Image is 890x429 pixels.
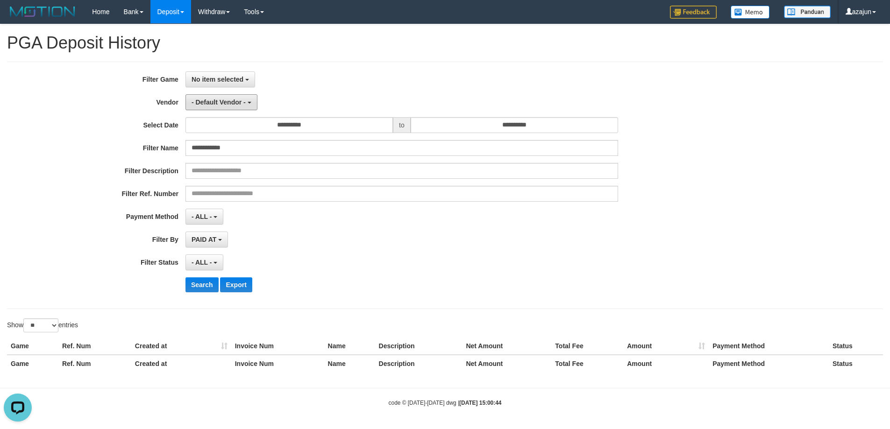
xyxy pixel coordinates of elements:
[231,338,324,355] th: Invoice Num
[58,338,131,355] th: Ref. Num
[462,338,551,355] th: Net Amount
[389,400,502,406] small: code © [DATE]-[DATE] dwg |
[551,355,623,372] th: Total Fee
[324,338,375,355] th: Name
[551,338,623,355] th: Total Fee
[231,355,324,372] th: Invoice Num
[709,355,829,372] th: Payment Method
[7,338,58,355] th: Game
[185,94,257,110] button: - Default Vendor -
[58,355,131,372] th: Ref. Num
[192,213,212,220] span: - ALL -
[670,6,717,19] img: Feedback.jpg
[375,338,463,355] th: Description
[829,355,883,372] th: Status
[459,400,501,406] strong: [DATE] 15:00:44
[192,98,246,106] span: - Default Vendor -
[185,209,223,225] button: - ALL -
[192,76,243,83] span: No item selected
[4,4,32,32] button: Open LiveChat chat widget
[623,338,709,355] th: Amount
[185,254,223,270] button: - ALL -
[393,117,411,133] span: to
[784,6,831,18] img: panduan.png
[324,355,375,372] th: Name
[829,338,883,355] th: Status
[623,355,709,372] th: Amount
[7,34,883,52] h1: PGA Deposit History
[7,355,58,372] th: Game
[185,232,228,247] button: PAID AT
[192,236,216,243] span: PAID AT
[185,71,255,87] button: No item selected
[131,338,231,355] th: Created at
[185,277,219,292] button: Search
[23,318,58,332] select: Showentries
[709,338,829,355] th: Payment Method
[220,277,252,292] button: Export
[7,318,78,332] label: Show entries
[192,259,212,266] span: - ALL -
[731,6,770,19] img: Button%20Memo.svg
[462,355,551,372] th: Net Amount
[131,355,231,372] th: Created at
[375,355,463,372] th: Description
[7,5,78,19] img: MOTION_logo.png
